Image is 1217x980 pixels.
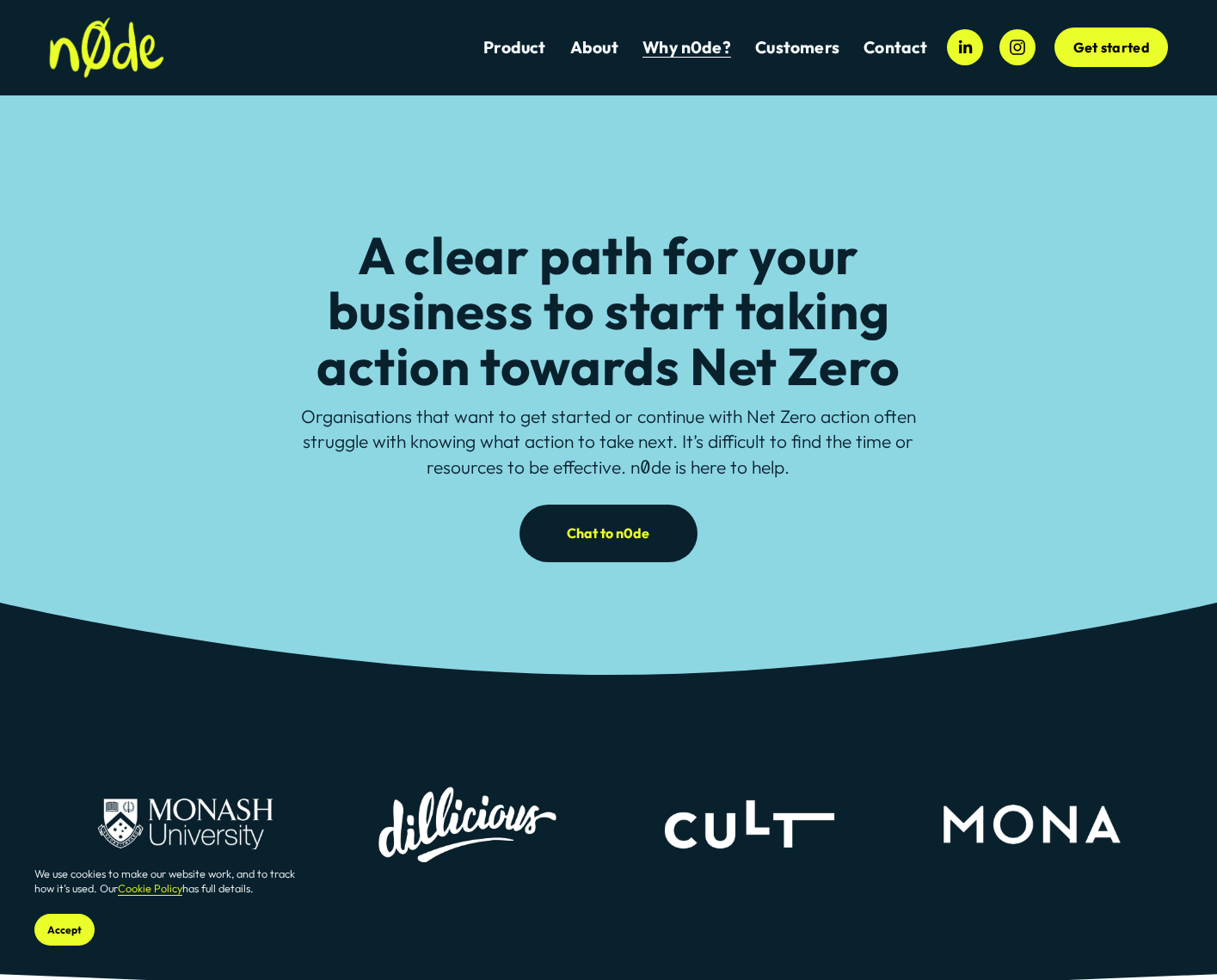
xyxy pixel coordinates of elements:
[755,38,839,58] span: Customers
[570,36,618,59] a: About
[864,36,927,59] a: Contact
[640,456,651,480] em: 0
[1054,28,1168,67] a: Get started
[47,923,82,936] span: Accept
[17,849,327,963] section: Cookie banner
[49,17,164,78] img: n0de
[947,29,983,65] a: LinkedIn
[755,36,839,59] a: folder dropdown
[34,867,310,897] p: We use cookies to make our website work, and to track how it’s used. Our has full details.
[284,404,933,481] p: Organisations that want to get started or continue with Net Zero action often struggle with knowi...
[118,881,182,895] a: Cookie Policy
[642,36,731,59] a: Why n0de?
[999,29,1036,65] a: Instagram
[34,914,95,946] button: Accept
[284,228,933,395] h2: A clear path for your business to start taking action towards Net Zero
[519,505,698,562] a: Chat to n0de
[483,36,545,59] a: Product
